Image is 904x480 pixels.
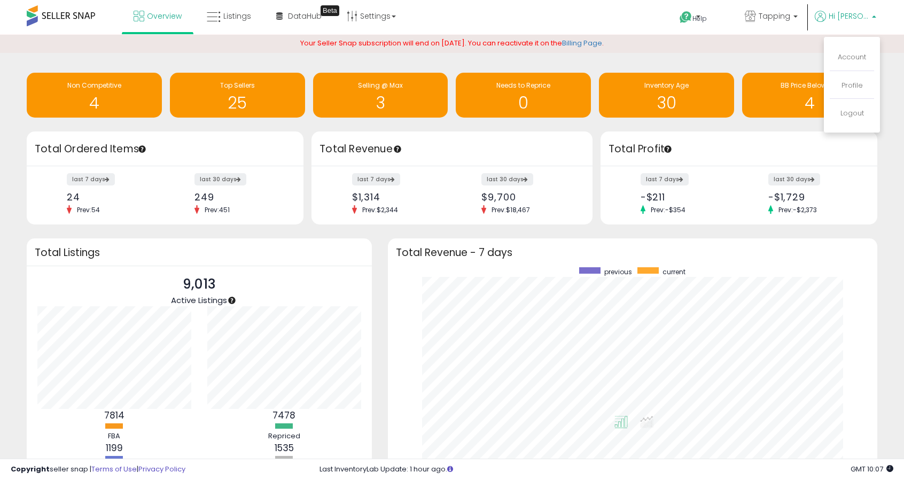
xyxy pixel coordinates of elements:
[199,205,235,214] span: Prev: 451
[101,344,116,359] span: Great
[838,52,866,62] a: Account
[138,464,185,474] a: Privacy Policy
[768,173,820,185] label: last 30 days
[9,25,175,258] div: Hi [PERSON_NAME],​Thank you for reaching out, and I’m really sorry to hear about the challenges y...
[841,80,863,90] a: Profile
[17,32,167,52] div: Hi [PERSON_NAME], ​
[175,94,300,112] h1: 25
[52,5,85,13] h1: Support
[663,267,685,276] span: current
[851,464,893,474] span: 2025-09-11 10:07 GMT
[76,344,91,359] span: OK
[609,142,869,157] h3: Total Profit
[481,173,533,185] label: last 30 days
[352,191,444,203] div: $1,314
[91,464,137,474] a: Terms of Use
[641,191,731,203] div: -$211
[481,191,573,203] div: $9,700
[321,5,339,16] div: Tooltip anchor
[773,205,822,214] span: Prev: -$2,373
[357,205,403,214] span: Prev: $2,344
[641,173,689,185] label: last 7 days
[30,6,48,23] img: Profile image for Support
[126,344,141,359] span: Amazing
[486,205,535,214] span: Prev: $18,467
[188,4,207,24] div: Close
[171,295,227,306] span: Active Listings
[604,267,632,276] span: previous
[9,298,205,313] div: [DATE]
[829,11,869,21] span: Hi [PERSON_NAME]
[158,273,197,284] div: Thank you
[768,191,859,203] div: -$1,729
[7,4,27,25] button: go back
[562,38,602,48] a: Billing Page
[11,464,50,474] strong: Copyright
[67,81,121,90] span: Non Competitive
[644,81,689,90] span: Inventory Age
[275,442,294,454] b: 1535
[300,38,604,48] span: Your Seller Snap subscription will end on [DATE]. You can reactivate it on the .
[447,466,453,473] i: Click here to read more about un-synced listings.
[17,147,167,231] div: Before then, is there any way we can support you in terms of repricing or share what we could hav...
[51,344,66,359] span: Bad
[27,73,162,118] a: Non Competitive 4
[147,11,182,21] span: Overview
[167,4,188,25] button: Home
[319,142,585,157] h3: Total Revenue
[396,249,869,257] h3: Total Revenue - 7 days
[137,144,147,154] div: Tooltip anchor
[313,73,448,118] a: Selling @ Max 3
[9,25,205,266] div: Keirth says…
[72,205,105,214] span: Prev: 54
[220,81,255,90] span: Top Sellers
[40,210,58,219] a: book
[17,231,167,252] div: Wishing you the best in your next steps and endeavors.
[67,191,157,203] div: 24
[456,73,591,118] a: Needs to Reprice 0
[194,173,246,185] label: last 30 days
[32,94,157,112] h1: 4
[318,94,443,112] h1: 3
[252,431,316,442] div: Repriced
[26,344,41,359] span: Terrible
[104,409,124,422] b: 7814
[759,11,790,21] span: Tapping
[645,205,691,214] span: Prev: -$354
[9,267,205,299] div: Nicholas says…
[692,14,707,23] span: Help
[742,73,877,118] a: BB Price Below Min 4
[194,191,285,203] div: 249
[319,464,893,475] div: Last InventoryLab Update: 1 hour ago.
[106,442,123,454] b: 1199
[358,81,403,90] span: Selling @ Max
[35,249,364,257] h3: Total Listings
[352,173,400,185] label: last 7 days
[747,94,872,112] h1: 4
[67,173,115,185] label: last 7 days
[17,53,167,147] div: Thank you for reaching out, and I’m really sorry to hear about the challenges you’re facing with ...
[223,11,251,21] span: Listings
[149,267,205,290] div: Thank you
[671,3,728,35] a: Help
[35,142,295,157] h3: Total Ordered Items
[20,324,147,337] div: Rate your conversation
[679,11,692,24] i: Get Help
[461,94,586,112] h1: 0
[840,108,864,118] a: Logout
[171,274,227,295] p: 9,013
[781,81,839,90] span: BB Price Below Min
[52,13,133,24] p: The team can also help
[663,144,673,154] div: Tooltip anchor
[82,431,146,442] div: FBA
[272,409,295,422] b: 7478
[11,464,185,475] div: seller snap | |
[9,313,205,389] div: Support says…
[227,296,237,305] div: Tooltip anchor
[496,81,550,90] span: Needs to Reprice
[599,73,734,118] a: Inventory Age 30
[288,11,322,21] span: DataHub
[393,144,402,154] div: Tooltip anchor
[170,73,305,118] a: Top Sellers 25
[815,11,876,35] a: Hi [PERSON_NAME]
